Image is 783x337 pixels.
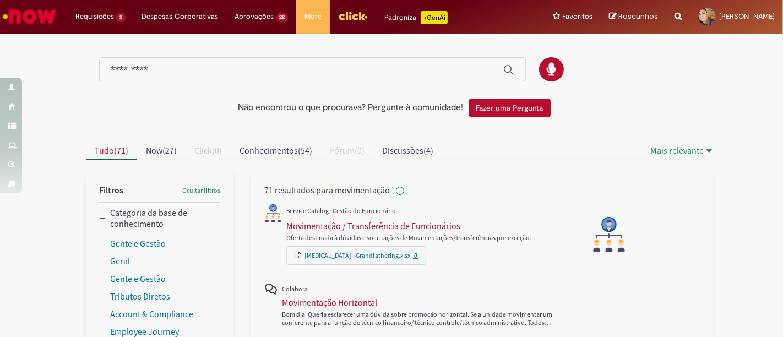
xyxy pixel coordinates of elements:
[235,11,274,22] span: Aprovações
[276,13,289,22] span: 22
[304,11,322,22] span: More
[238,103,464,113] h2: Não encontrou o que procurava? Pergunte à comunidade!
[338,8,368,24] img: click_logo_yellow_360x200.png
[719,12,775,21] span: [PERSON_NAME]
[469,99,551,117] button: Fazer uma Pergunta
[609,12,658,22] a: Rascunhos
[116,13,126,22] span: 2
[562,11,592,22] span: Favoritos
[384,11,448,24] div: Padroniza
[75,11,114,22] span: Requisições
[421,11,448,24] p: +GenAi
[1,6,58,28] img: ServiceNow
[618,11,658,21] span: Rascunhos
[142,11,219,22] span: Despesas Corporativas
